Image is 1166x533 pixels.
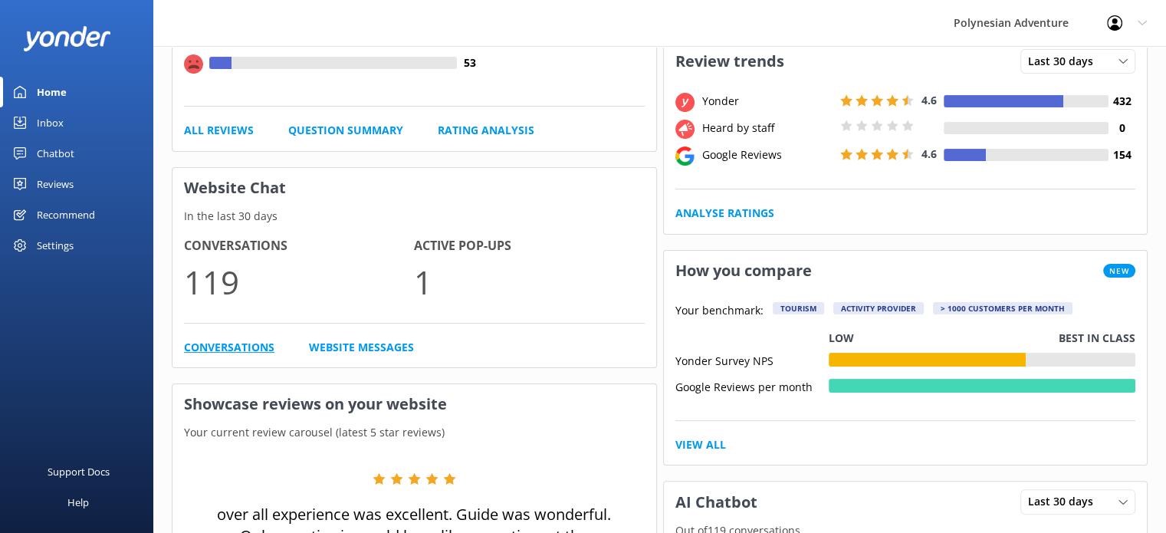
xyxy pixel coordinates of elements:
a: View All [675,436,726,453]
span: Last 30 days [1028,53,1102,70]
a: Analyse Ratings [675,205,774,222]
p: Your current review carousel (latest 5 star reviews) [172,424,656,441]
div: Reviews [37,169,74,199]
div: Recommend [37,199,95,230]
p: 1 [414,256,644,308]
a: Question Summary [288,122,403,139]
h4: Conversations [184,236,414,256]
div: Chatbot [37,138,74,169]
h4: Active Pop-ups [414,236,644,256]
span: 4.6 [921,93,937,107]
h3: Website Chat [172,168,656,208]
h3: Review trends [664,41,796,81]
div: Home [37,77,67,107]
span: 4.6 [921,146,937,161]
div: Google Reviews [698,146,836,163]
p: Your benchmark: [675,302,764,321]
h4: 0 [1109,120,1135,137]
div: > 1000 customers per month [933,302,1072,314]
span: New [1103,264,1135,278]
h4: 154 [1109,146,1135,163]
a: Conversations [184,339,274,356]
div: Yonder [698,93,836,110]
div: Heard by staff [698,120,836,137]
img: yonder-white-logo.png [23,26,111,51]
h3: Showcase reviews on your website [172,384,656,424]
div: Tourism [773,302,824,314]
div: Activity Provider [833,302,924,314]
a: Rating Analysis [438,122,534,139]
h3: How you compare [664,251,823,291]
div: Google Reviews per month [675,379,829,393]
div: Inbox [37,107,64,138]
div: Support Docs [48,456,110,487]
span: Last 30 days [1028,493,1102,510]
div: Yonder Survey NPS [675,353,829,367]
div: Settings [37,230,74,261]
h3: AI Chatbot [664,482,769,522]
p: 119 [184,256,414,308]
div: Help [67,487,89,518]
p: Low [829,330,854,347]
p: Best in class [1059,330,1135,347]
h4: 53 [457,54,484,71]
a: All Reviews [184,122,254,139]
p: In the last 30 days [172,208,656,225]
a: Website Messages [309,339,414,356]
h4: 432 [1109,93,1135,110]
